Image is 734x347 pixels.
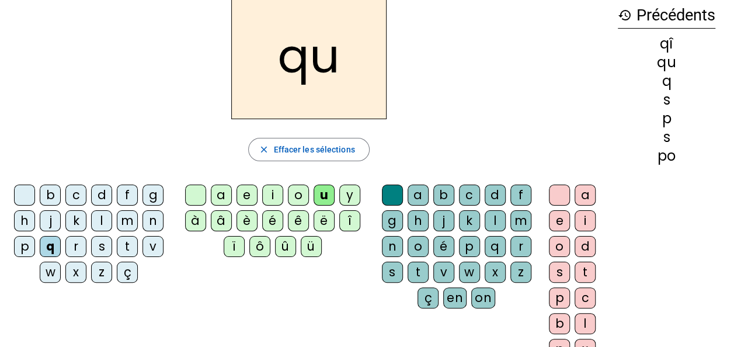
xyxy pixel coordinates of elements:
span: Effacer les sélections [273,143,354,157]
div: p [549,287,570,308]
div: b [433,185,454,206]
div: qî [618,37,715,51]
div: u [314,185,335,206]
div: h [408,210,429,231]
div: x [65,262,86,283]
div: n [142,210,164,231]
div: l [91,210,112,231]
div: h [14,210,35,231]
div: w [459,262,480,283]
div: x [485,262,506,283]
div: a [408,185,429,206]
h3: Précédents [618,2,715,29]
div: s [382,262,403,283]
div: é [262,210,283,231]
div: g [382,210,403,231]
div: po [618,149,715,163]
div: j [433,210,454,231]
div: a [575,185,596,206]
div: m [510,210,531,231]
div: v [142,236,164,257]
div: q [618,74,715,88]
div: b [40,185,61,206]
div: l [575,313,596,334]
div: t [117,236,138,257]
div: t [575,262,596,283]
div: ô [249,236,270,257]
div: m [117,210,138,231]
div: r [65,236,86,257]
div: v [433,262,454,283]
div: d [485,185,506,206]
div: z [510,262,531,283]
div: k [459,210,480,231]
div: d [575,236,596,257]
div: c [575,287,596,308]
button: Effacer les sélections [248,138,369,161]
div: z [91,262,112,283]
mat-icon: close [258,144,269,155]
div: ï [224,236,245,257]
div: i [575,210,596,231]
div: s [618,130,715,144]
div: i [262,185,283,206]
div: j [40,210,61,231]
div: t [408,262,429,283]
div: on [471,287,495,308]
div: à [185,210,206,231]
div: o [549,236,570,257]
div: a [211,185,232,206]
mat-icon: history [618,8,632,22]
div: k [65,210,86,231]
div: g [142,185,164,206]
div: o [288,185,309,206]
div: s [91,236,112,257]
div: d [91,185,112,206]
div: c [459,185,480,206]
div: q [485,236,506,257]
div: e [236,185,258,206]
div: f [510,185,531,206]
div: l [485,210,506,231]
div: w [40,262,61,283]
div: ê [288,210,309,231]
div: p [618,112,715,126]
div: y [339,185,360,206]
div: è [236,210,258,231]
div: î [339,210,360,231]
div: s [618,93,715,107]
div: c [65,185,86,206]
div: qu [618,55,715,70]
div: n [382,236,403,257]
div: p [14,236,35,257]
div: s [549,262,570,283]
div: f [117,185,138,206]
div: ü [301,236,322,257]
div: ë [314,210,335,231]
div: é [433,236,454,257]
div: â [211,210,232,231]
div: b [549,313,570,334]
div: ç [418,287,439,308]
div: q [40,236,61,257]
div: ç [117,262,138,283]
div: r [510,236,531,257]
div: o [408,236,429,257]
div: e [549,210,570,231]
div: û [275,236,296,257]
div: p [459,236,480,257]
div: en [443,287,467,308]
